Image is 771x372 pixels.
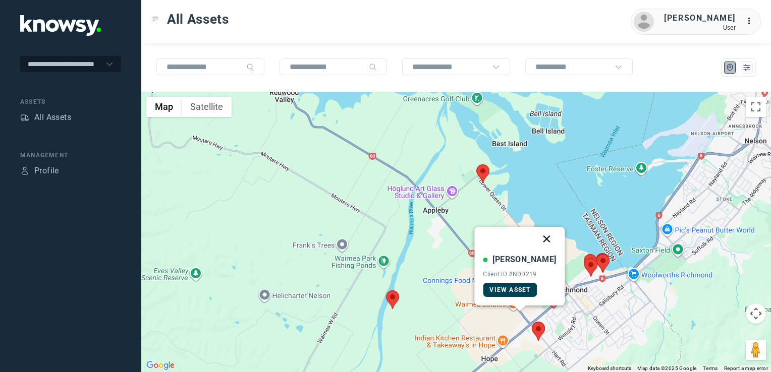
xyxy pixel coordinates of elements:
[746,17,756,25] tspan: ...
[746,340,766,360] button: Drag Pegman onto the map to open Street View
[182,97,232,117] button: Show satellite imagery
[20,15,101,36] img: Application Logo
[726,63,735,72] div: Map
[724,365,768,371] a: Report a map error
[746,303,766,324] button: Map camera controls
[535,227,559,251] button: Close
[492,254,556,266] div: [PERSON_NAME]
[483,283,537,297] a: View Asset
[746,15,758,29] div: :
[20,111,71,123] a: AssetsAll Assets
[34,111,71,123] div: All Assets
[20,165,59,177] a: ProfileProfile
[20,97,121,106] div: Assets
[746,97,766,117] button: Toggle fullscreen view
[489,286,530,293] span: View Asset
[483,271,556,278] div: Client ID #NDD219
[20,113,29,122] div: Assets
[664,24,736,31] div: User
[152,16,159,23] div: Toggle Menu
[20,166,29,175] div: Profile
[703,365,718,371] a: Terms (opens in new tab)
[144,359,177,372] a: Open this area in Google Maps (opens a new window)
[664,12,736,24] div: [PERSON_NAME]
[144,359,177,372] img: Google
[637,365,696,371] span: Map data ©2025 Google
[246,63,254,71] div: Search
[369,63,377,71] div: Search
[742,63,751,72] div: List
[34,165,59,177] div: Profile
[20,151,121,160] div: Management
[588,365,631,372] button: Keyboard shortcuts
[746,15,758,27] div: :
[167,10,229,28] span: All Assets
[634,12,654,32] img: avatar.png
[146,97,182,117] button: Show street map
